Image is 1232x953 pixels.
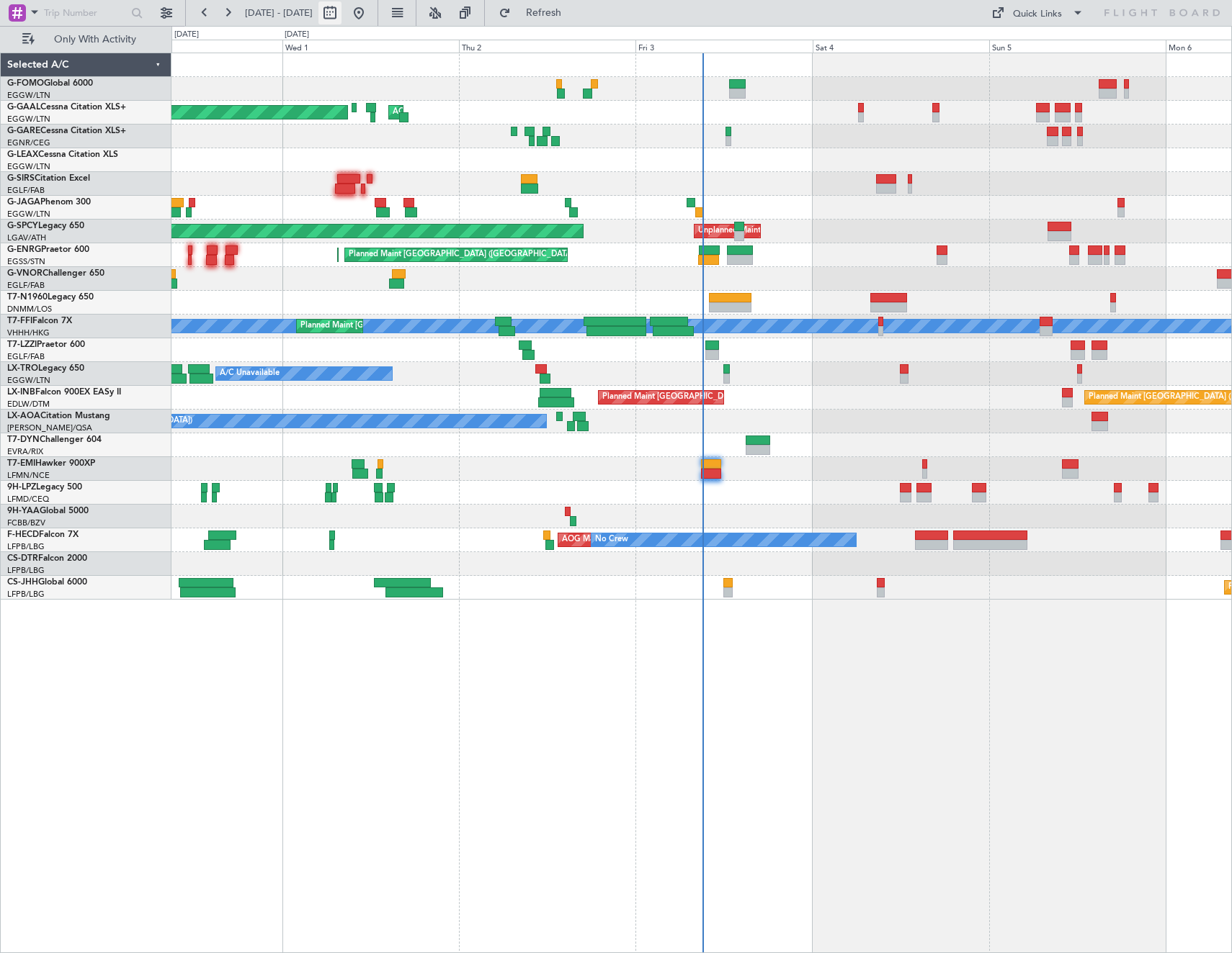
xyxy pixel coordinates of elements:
button: Quick Links [984,1,1091,24]
span: 9H-LPZ [7,483,36,492]
span: T7-FFI [7,317,32,325]
button: Refresh [492,1,579,24]
a: T7-FFIFalcon 7X [7,317,72,325]
a: EGGW/LTN [7,161,50,172]
a: G-LEAXCessna Citation XLS [7,150,118,159]
a: LX-INBFalcon 900EX EASy II [7,388,121,397]
a: EGNR/CEG [7,137,50,148]
span: LX-TRO [7,364,38,373]
a: FCBB/BZV [7,518,45,528]
div: A/C Unavailable [220,363,280,384]
span: CS-DTR [7,554,38,563]
span: G-VNOR [7,269,43,278]
a: EGLF/FAB [7,280,45,291]
a: T7-LZZIPraetor 600 [7,340,85,349]
a: CS-JHHGlobal 6000 [7,578,87,587]
span: T7-LZZI [7,340,37,349]
span: G-GAAL [7,103,40,112]
span: F-HECD [7,530,39,539]
div: Planned Maint [GEOGRAPHIC_DATA] ([GEOGRAPHIC_DATA]) [300,315,527,337]
div: Fri 3 [635,40,812,53]
a: G-ENRGPraetor 600 [7,245,89,254]
a: G-SPCYLegacy 650 [7,222,84,230]
a: LX-TROLegacy 650 [7,364,84,373]
span: T7-DYN [7,435,40,444]
span: T7-EMI [7,459,35,468]
a: 9H-YAAGlobal 5000 [7,507,89,515]
span: G-SIRS [7,174,35,183]
div: Wed 1 [282,40,459,53]
div: Tue 30 [106,40,282,53]
a: LFMD/CEQ [7,494,49,505]
a: LFMN/NCE [7,470,50,481]
span: G-JAGA [7,198,40,207]
div: Sat 4 [813,40,989,53]
a: LFPB/LBG [7,565,45,576]
div: No Crew [595,529,628,551]
button: Only With Activity [16,28,156,51]
a: EGGW/LTN [7,375,50,386]
a: G-FOMOGlobal 6000 [7,79,93,88]
span: LX-INB [7,388,35,397]
div: Unplanned Maint [GEOGRAPHIC_DATA] [698,220,846,242]
div: Sun 5 [989,40,1166,53]
a: EGLF/FAB [7,351,45,362]
div: AOG Maint Paris ([GEOGRAPHIC_DATA]) [562,529,713,551]
span: [DATE] - [DATE] [245,6,313,19]
span: G-SPCY [7,222,38,230]
a: DNMM/LOS [7,304,52,315]
a: G-SIRSCitation Excel [7,174,90,183]
span: 9H-YAA [7,507,40,515]
span: LX-AOA [7,412,40,420]
a: EGGW/LTN [7,114,50,125]
a: VHHH/HKG [7,328,50,338]
span: CS-JHH [7,578,38,587]
a: CS-DTRFalcon 2000 [7,554,87,563]
a: G-VNORChallenger 650 [7,269,104,278]
a: LX-AOACitation Mustang [7,412,110,420]
span: Only With Activity [37,35,152,45]
a: EGSS/STN [7,256,45,267]
a: T7-DYNChallenger 604 [7,435,102,444]
a: F-HECDFalcon 7X [7,530,79,539]
a: [PERSON_NAME]/QSA [7,423,92,433]
a: 9H-LPZLegacy 500 [7,483,82,492]
a: LFPB/LBG [7,589,45,600]
div: Planned Maint [GEOGRAPHIC_DATA] ([GEOGRAPHIC_DATA]) [349,244,576,266]
span: G-FOMO [7,79,44,88]
a: LGAV/ATH [7,232,46,243]
a: EDLW/DTM [7,399,50,410]
span: G-GARE [7,127,40,135]
div: Planned Maint [GEOGRAPHIC_DATA] [602,387,740,408]
input: Trip Number [44,2,127,24]
a: G-GARECessna Citation XLS+ [7,127,126,135]
a: EGGW/LTN [7,90,50,101]
a: EGLF/FAB [7,185,45,196]
div: [DATE] [285,29,309,41]
div: [DATE] [174,29,199,41]
span: T7-N1960 [7,293,48,302]
div: Quick Links [1013,7,1062,22]
span: G-ENRG [7,245,41,254]
a: G-JAGAPhenom 300 [7,198,91,207]
span: G-LEAX [7,150,38,159]
a: EVRA/RIX [7,446,43,457]
div: AOG Maint Dusseldorf [393,101,476,123]
a: T7-N1960Legacy 650 [7,293,94,302]
span: Refresh [514,8,574,18]
a: T7-EMIHawker 900XP [7,459,95,468]
a: G-GAALCessna Citation XLS+ [7,103,126,112]
div: Thu 2 [459,40,635,53]
a: EGGW/LTN [7,209,50,220]
a: LFPB/LBG [7,541,45,552]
